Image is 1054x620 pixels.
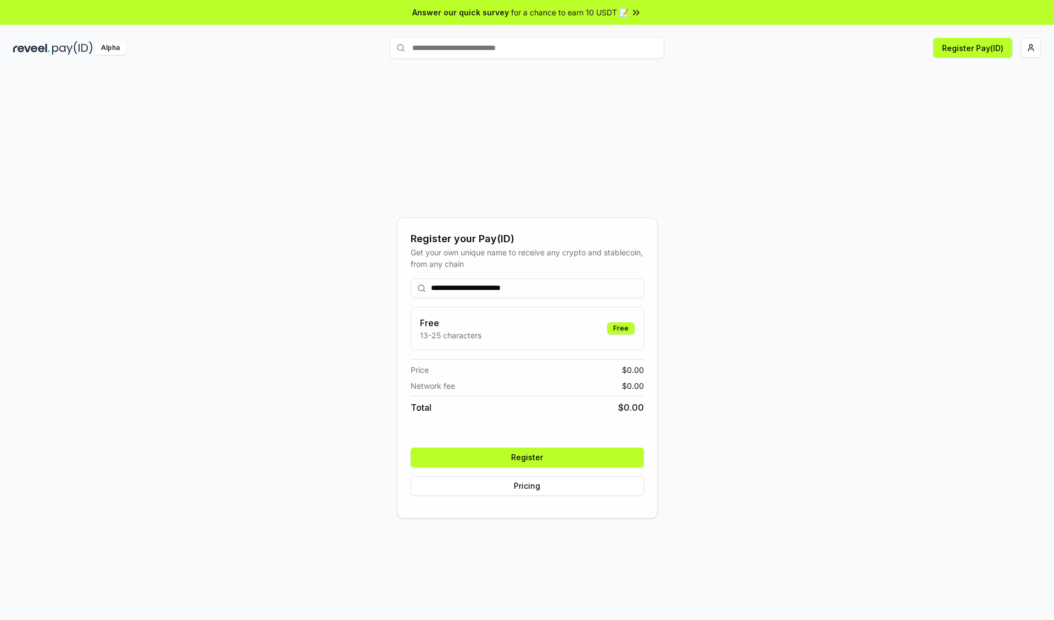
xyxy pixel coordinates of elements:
[411,401,431,414] span: Total
[13,41,50,55] img: reveel_dark
[420,329,481,341] p: 13-25 characters
[52,41,93,55] img: pay_id
[607,322,635,334] div: Free
[411,231,644,247] div: Register your Pay(ID)
[411,380,455,392] span: Network fee
[411,364,429,376] span: Price
[411,247,644,270] div: Get your own unique name to receive any crypto and stablecoin, from any chain
[95,41,126,55] div: Alpha
[412,7,509,18] span: Answer our quick survey
[411,476,644,496] button: Pricing
[622,364,644,376] span: $ 0.00
[618,401,644,414] span: $ 0.00
[622,380,644,392] span: $ 0.00
[411,448,644,467] button: Register
[420,316,481,329] h3: Free
[933,38,1012,58] button: Register Pay(ID)
[511,7,629,18] span: for a chance to earn 10 USDT 📝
